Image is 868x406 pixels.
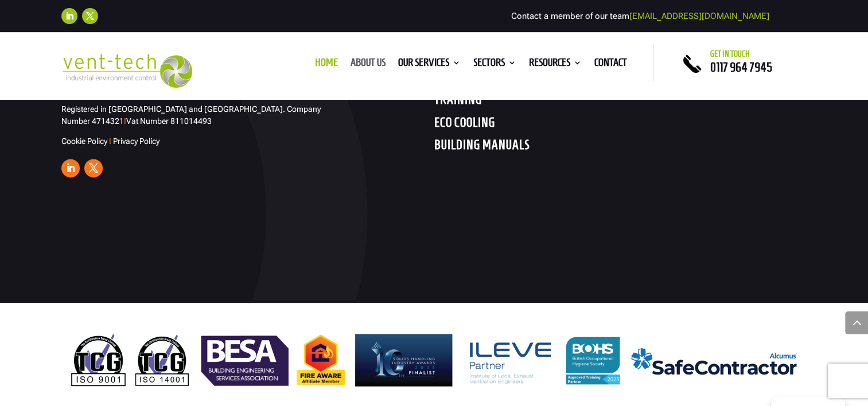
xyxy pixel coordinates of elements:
img: 2023-09-27T08_35_16.549ZVENT-TECH---Clear-background [61,54,193,88]
a: Follow on LinkedIn [61,159,80,177]
a: Follow on LinkedIn [61,8,77,24]
a: Sectors [473,58,516,71]
a: Contact [594,58,627,71]
a: 0117 964 7945 [710,60,772,74]
a: Cookie Policy [61,136,107,146]
h4: ECO COOLING [434,115,621,135]
a: Resources [529,58,582,71]
h4: TRAINING [434,92,621,112]
span: I [109,136,111,146]
a: [EMAIL_ADDRESS][DOMAIN_NAME] [629,11,769,21]
img: Email footer Apr 25 [61,326,807,395]
span: Get in touch [710,49,750,58]
a: Follow on X [82,8,98,24]
a: Follow on X [84,159,103,177]
h4: BUILDING MANUALS [434,137,621,158]
span: Registered in [GEOGRAPHIC_DATA] and [GEOGRAPHIC_DATA]. Company Number 4714321 Vat Number 811014493 [61,104,321,126]
a: Our Services [398,58,461,71]
span: Contact a member of our team [511,11,769,21]
span: I [124,116,126,126]
a: About us [351,58,386,71]
a: Privacy Policy [113,136,159,146]
a: Home [315,58,338,71]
